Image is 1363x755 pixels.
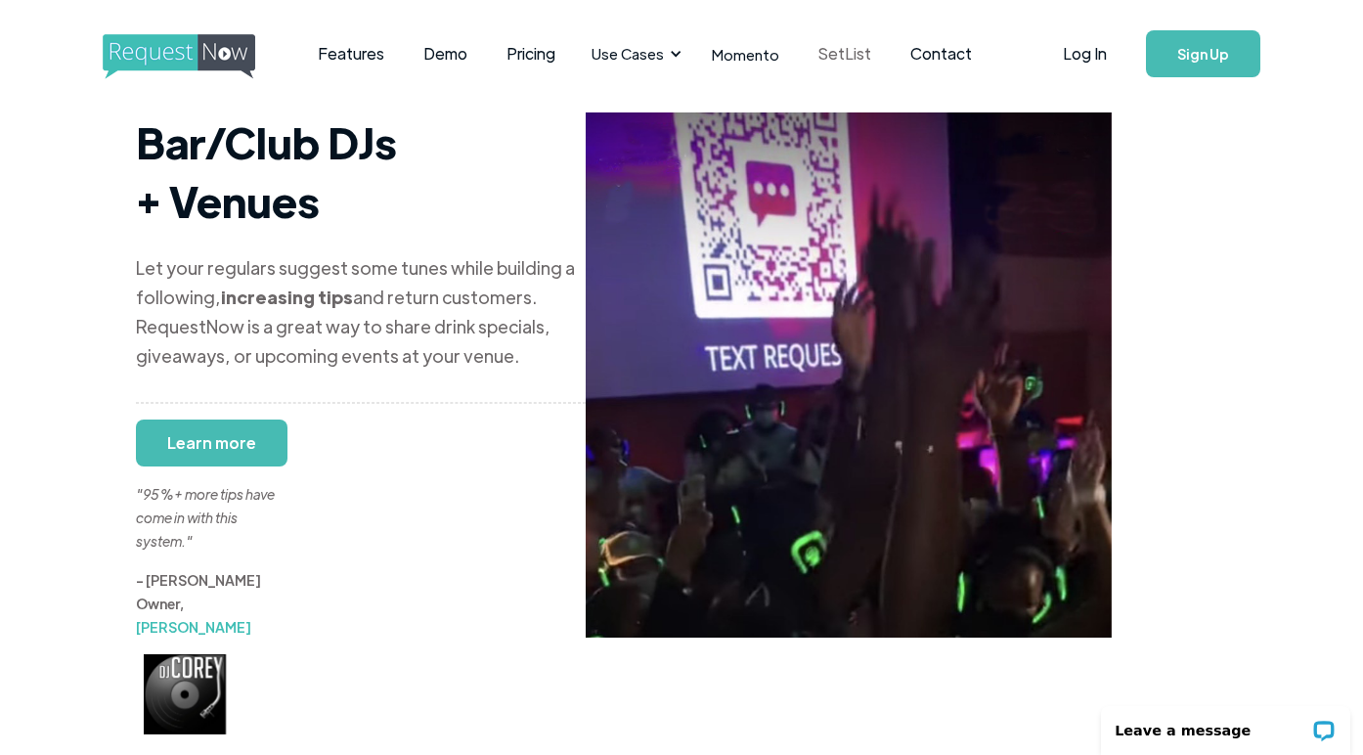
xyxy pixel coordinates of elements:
[487,23,575,84] a: Pricing
[1088,693,1363,755] iframe: LiveChat chat widget
[799,23,891,84] a: SetList
[404,23,487,84] a: Demo
[136,114,397,228] strong: Bar/Club DJs + Venues
[103,34,291,79] img: requestnow logo
[103,34,249,73] a: home
[136,568,283,639] div: - [PERSON_NAME] Owner,
[1146,30,1260,77] a: Sign Up
[221,286,353,308] strong: increasing tips
[592,43,664,65] div: Use Cases
[580,23,687,84] div: Use Cases
[692,25,799,83] a: Momento
[298,23,404,84] a: Features
[136,435,283,553] div: "95%+ more tips have come in with this system."
[136,253,586,371] div: Let your regulars suggest some tunes while building a following, and return customers. RequestNow...
[891,23,991,84] a: Contact
[1043,20,1126,88] a: Log In
[136,420,287,466] a: Learn more
[136,618,251,636] a: [PERSON_NAME]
